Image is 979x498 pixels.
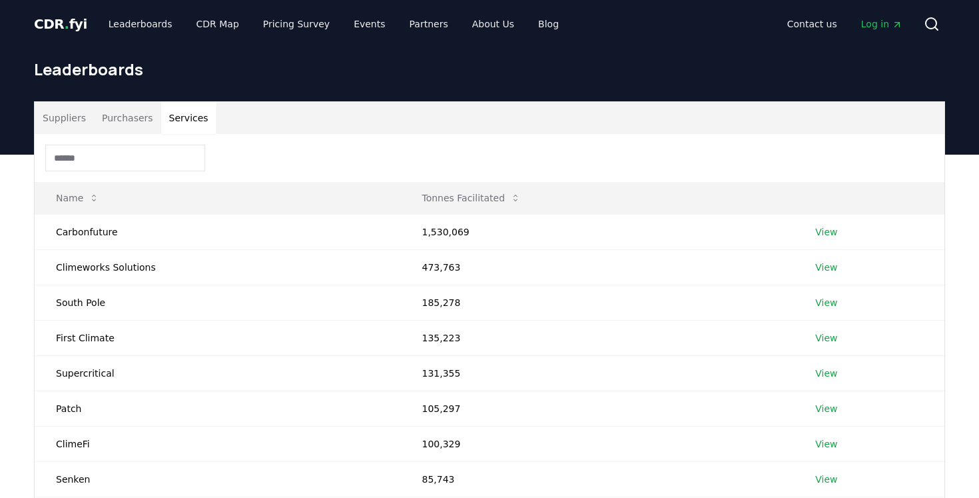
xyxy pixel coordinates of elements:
button: Purchasers [94,102,161,134]
a: View [815,296,837,309]
a: CDR.fyi [34,15,87,33]
td: Climeworks Solutions [35,249,400,285]
td: ClimeFi [35,426,400,461]
td: 1,530,069 [400,214,794,249]
td: Senken [35,461,400,497]
a: Blog [527,12,569,36]
a: View [815,261,837,274]
nav: Main [777,12,913,36]
button: Tonnes Facilitated [411,185,531,211]
td: South Pole [35,285,400,320]
td: 100,329 [400,426,794,461]
span: CDR fyi [34,16,87,32]
button: Suppliers [35,102,94,134]
a: View [815,437,837,451]
td: 185,278 [400,285,794,320]
td: Patch [35,391,400,426]
a: CDR Map [186,12,250,36]
span: . [65,16,69,32]
a: View [815,331,837,345]
td: Supercritical [35,355,400,391]
a: Leaderboards [98,12,183,36]
a: About Us [462,12,525,36]
nav: Main [98,12,569,36]
a: View [815,402,837,415]
h1: Leaderboards [34,59,945,80]
a: Contact us [777,12,848,36]
a: Events [343,12,396,36]
button: Name [45,185,110,211]
td: 131,355 [400,355,794,391]
a: Log in [850,12,913,36]
td: Carbonfuture [35,214,400,249]
a: Partners [399,12,459,36]
a: View [815,225,837,239]
td: 85,743 [400,461,794,497]
span: Log in [861,17,902,31]
a: Pricing Survey [252,12,340,36]
td: 473,763 [400,249,794,285]
a: View [815,367,837,380]
td: First Climate [35,320,400,355]
button: Services [161,102,216,134]
td: 135,223 [400,320,794,355]
a: View [815,473,837,486]
td: 105,297 [400,391,794,426]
